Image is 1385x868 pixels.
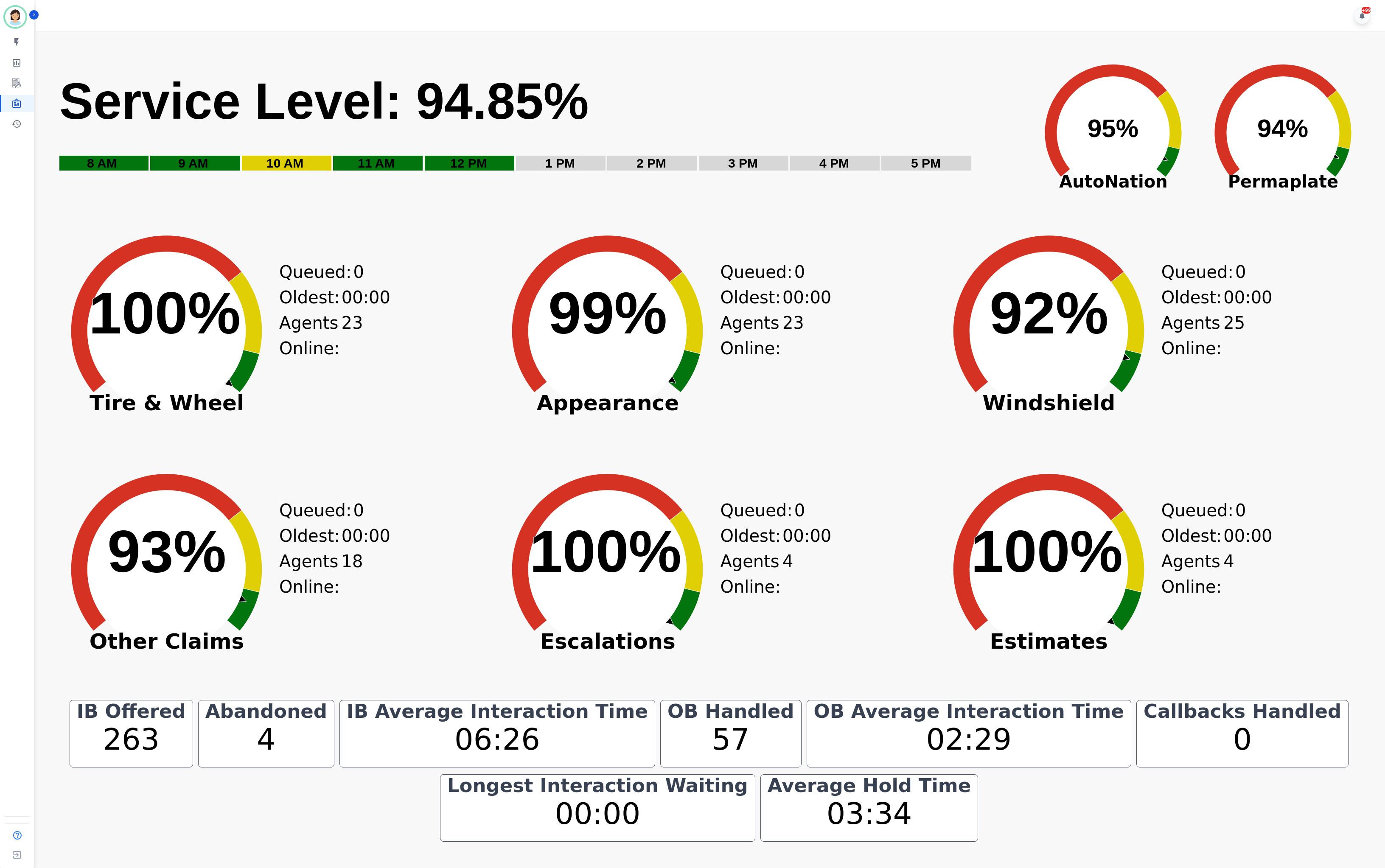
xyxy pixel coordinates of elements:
span: 23 [342,310,363,361]
div: Oldest: [720,523,784,549]
div: Queued: [1161,259,1225,285]
div: Oldest: [1161,285,1225,310]
div: Queued: [720,498,784,523]
div: +99 [1362,7,1371,14]
div: Queued: [279,498,343,523]
span: 25 [1223,310,1245,361]
div: 06:26 [345,717,650,762]
div: 00:00 [446,792,750,836]
span: Tire & Wheel [50,399,283,407]
text: 3 PM [728,156,758,170]
span: 4 [782,549,793,599]
text: 11 AM [358,156,395,170]
div: 02:29 [812,717,1126,762]
span: Permaplate [1198,169,1368,194]
div: 03:34 [766,792,973,836]
span: 00:00 [782,285,831,310]
div: 263 [75,717,188,762]
span: 0 [794,498,805,523]
text: 100% [530,518,681,585]
span: Appearance [491,399,724,407]
span: 23 [782,310,804,361]
span: 0 [353,498,364,523]
div: 4 [204,717,329,762]
div: Queued: [279,259,343,285]
span: AutoNation [1029,169,1198,194]
span: Estimates [932,637,1166,646]
div: Callbacks Handled [1142,706,1343,717]
text: 2 PM [636,156,666,170]
span: 0 [1235,259,1246,285]
text: 4 PM [819,156,849,170]
div: OB Handled [666,706,796,717]
span: 0 [1235,498,1246,523]
span: Other Claims [50,637,283,646]
div: Abandoned [204,706,329,717]
div: Queued: [720,259,784,285]
div: Queued: [1161,498,1225,523]
span: 4 [1223,549,1234,599]
span: 18 [342,549,363,599]
div: 0 [1142,717,1343,762]
text: 92% [990,280,1108,346]
text: 12 PM [450,156,487,170]
span: 00:00 [782,523,831,549]
img: Bordered avatar [5,7,25,27]
text: 94% [1257,114,1308,143]
span: 00:00 [342,523,390,549]
div: Oldest: [720,285,784,310]
text: Service Level: 94.85% [59,73,589,129]
div: Agents Online: [1161,310,1234,361]
text: 95% [1088,114,1138,143]
svg: Service Level: 0% [59,70,1023,183]
div: Oldest: [1161,523,1225,549]
div: IB Offered [75,706,188,717]
div: 57 [666,717,796,762]
text: 8 AM [87,156,117,170]
span: 0 [353,259,364,285]
span: 00:00 [1223,285,1272,310]
div: Agents Online: [279,310,351,361]
div: OB Average Interaction Time [812,706,1126,717]
div: Agents Online: [279,549,351,599]
span: Escalations [491,637,724,646]
div: Longest Interaction Waiting [446,780,750,792]
div: Average Hold Time [766,780,973,792]
span: 0 [794,259,805,285]
text: 5 PM [911,156,941,170]
div: Agents Online: [1161,549,1234,599]
text: 10 AM [266,156,303,170]
span: 00:00 [1223,523,1272,549]
text: 100% [971,518,1123,585]
text: 99% [548,280,667,346]
span: 00:00 [342,285,390,310]
text: 93% [107,518,226,585]
div: Agents Online: [720,549,792,599]
div: IB Average Interaction Time [345,706,650,717]
text: 1 PM [545,156,575,170]
span: Windshield [932,399,1166,407]
div: Oldest: [279,285,343,310]
div: Oldest: [279,523,343,549]
text: 9 AM [178,156,208,170]
div: Agents Online: [720,310,792,361]
text: 100% [89,280,241,346]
